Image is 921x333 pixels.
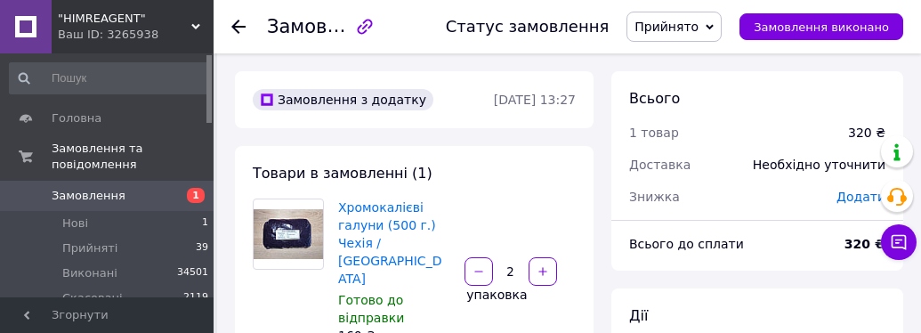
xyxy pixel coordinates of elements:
[267,16,386,37] span: Замовлення
[494,93,576,107] time: [DATE] 13:27
[446,18,610,36] div: Статус замовлення
[848,124,885,142] div: 320 ₴
[196,240,208,256] span: 39
[253,165,432,182] span: Товари в замовленні (1)
[52,141,214,173] span: Замовлення та повідомлення
[629,190,680,204] span: Знижка
[629,307,648,324] span: Дії
[9,62,210,94] input: Пошук
[739,13,903,40] button: Замовлення виконано
[844,237,885,251] b: 320 ₴
[231,18,246,36] div: Повернутися назад
[62,265,117,281] span: Виконані
[253,89,433,110] div: Замовлення з додатку
[634,20,699,34] span: Прийнято
[629,90,680,107] span: Всього
[58,27,214,43] div: Ваш ID: 3265938
[62,290,123,306] span: Скасовані
[187,188,205,203] span: 1
[62,215,88,231] span: Нові
[629,158,691,172] span: Доставка
[742,145,896,184] div: Необхідно уточнити
[177,265,208,281] span: 34501
[463,286,529,304] div: упаковка
[52,188,125,204] span: Замовлення
[254,209,323,259] img: Хромокалієві галуни (500 г.) Чехія / Технічні
[338,293,404,325] span: Готово до відправки
[52,110,101,126] span: Головна
[629,237,744,251] span: Всього до сплати
[202,215,208,231] span: 1
[62,240,117,256] span: Прийняті
[836,190,885,204] span: Додати
[58,11,191,27] span: "HIMREAGENT"
[754,20,889,34] span: Замовлення виконано
[881,224,917,260] button: Чат з покупцем
[629,126,679,140] span: 1 товар
[183,290,208,306] span: 2119
[338,200,441,286] a: Хромокалієві галуни (500 г.) Чехія / [GEOGRAPHIC_DATA]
